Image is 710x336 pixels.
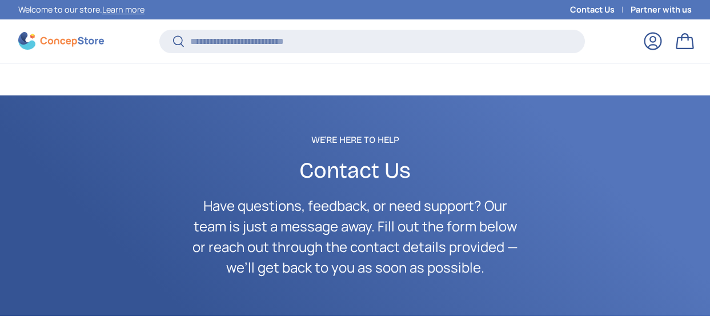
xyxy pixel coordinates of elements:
span: We're Here to Help [311,133,399,147]
p: Have questions, feedback, or need support? Our team is just a message away. Fill out the form bel... [187,195,524,278]
a: Partner with us [631,3,692,16]
p: Welcome to our store. [18,3,145,16]
a: Contact Us [570,3,631,16]
a: Learn more [102,4,145,15]
img: ConcepStore [18,32,104,50]
span: Contact Us [299,156,411,185]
